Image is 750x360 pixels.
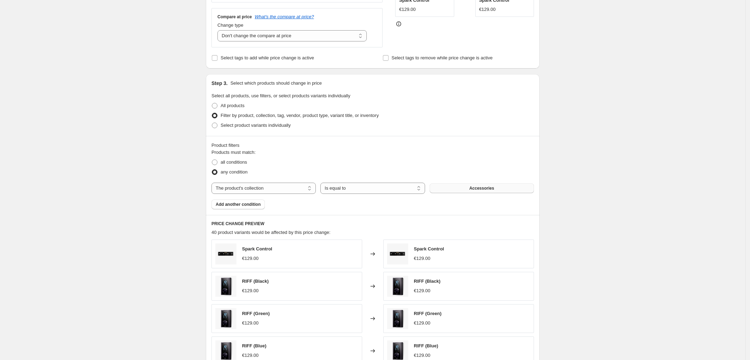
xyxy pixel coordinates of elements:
[242,287,259,294] div: €129.00
[221,103,244,108] span: All products
[211,150,256,155] span: Products must match:
[392,55,493,60] span: Select tags to remove while price change is active
[211,80,228,87] h2: Step 3.
[221,113,379,118] span: Filter by product, collection, tag, vendor, product type, variant title, or inventory
[414,255,430,262] div: €129.00
[242,311,270,316] span: RIFF (Green)
[242,343,266,348] span: RIFF (Blue)
[387,243,408,264] img: spark-control-front_80x.png
[215,243,236,264] img: spark-control-front_80x.png
[414,279,441,284] span: RIFF (Black)
[211,221,534,227] h6: PRICE CHANGE PREVIEW
[387,308,408,329] img: KV_Riff_black_2x_shopify_01_80x.png
[469,185,494,191] span: Accessories
[216,202,261,207] span: Add another condition
[414,287,430,294] div: €129.00
[399,6,416,13] div: €129.00
[217,22,243,28] span: Change type
[221,159,247,165] span: all conditions
[211,93,350,98] span: Select all products, use filters, or select products variants individually
[242,279,269,284] span: RIFF (Black)
[414,320,430,327] div: €129.00
[414,352,430,359] div: €129.00
[215,276,236,297] img: KV_Riff_black_2x_shopify_01_80x.png
[211,142,534,149] div: Product filters
[217,14,252,20] h3: Compare at price
[211,230,331,235] span: 40 product variants would be affected by this price change:
[479,6,496,13] div: €129.00
[221,169,248,175] span: any condition
[242,246,272,251] span: Spark Control
[242,255,259,262] div: €129.00
[242,352,259,359] div: €129.00
[430,183,534,193] button: Accessories
[255,14,314,19] button: What's the compare at price?
[221,55,314,60] span: Select tags to add while price change is active
[230,80,322,87] p: Select which products should change in price
[215,308,236,329] img: KV_Riff_black_2x_shopify_01_80x.png
[387,276,408,297] img: KV_Riff_black_2x_shopify_01_80x.png
[211,199,265,209] button: Add another condition
[414,343,438,348] span: RIFF (Blue)
[414,246,444,251] span: Spark Control
[221,123,291,128] span: Select product variants individually
[242,320,259,327] div: €129.00
[414,311,442,316] span: RIFF (Green)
